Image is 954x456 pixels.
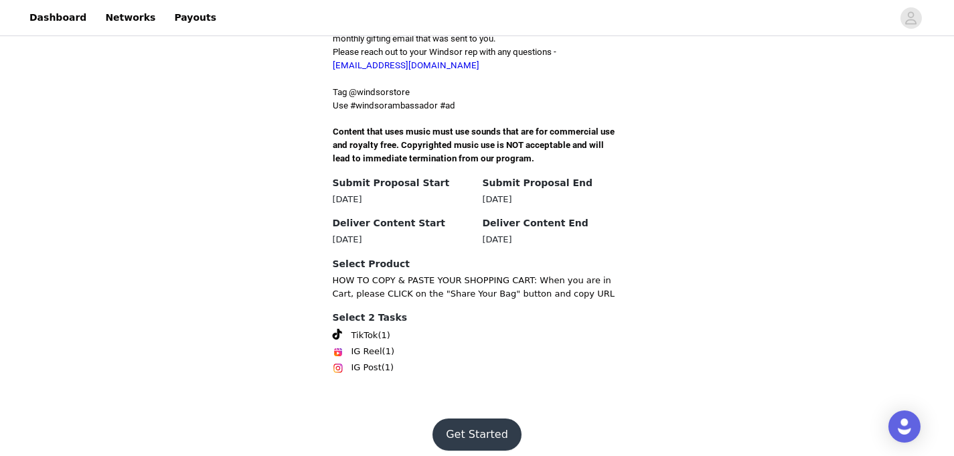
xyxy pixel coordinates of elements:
a: Payouts [166,3,224,33]
p: HOW TO COPY & PASTE YOUR SHOPPING CART: When you are in Cart, please CLICK on the "Share Your Bag... [333,274,622,300]
h4: Deliver Content Start [333,216,472,230]
div: [DATE] [333,233,472,246]
img: Instagram Icon [333,363,343,374]
span: (1) [378,329,390,342]
span: IG Reel [351,345,382,358]
a: Dashboard [21,3,94,33]
div: Open Intercom Messenger [888,410,921,443]
a: [EMAIL_ADDRESS][DOMAIN_NAME] [333,60,479,70]
h4: Submit Proposal Start [333,176,472,190]
div: avatar [904,7,917,29]
h4: Submit Proposal End [483,176,622,190]
h4: Deliver Content End [483,216,622,230]
span: TikTok [351,329,378,342]
div: [DATE] [483,193,622,206]
img: Instagram Reels Icon [333,347,343,358]
span: Use #windsorambassador #ad [333,100,455,110]
h4: Select Product [333,257,622,271]
span: Content that uses music must use sounds that are for commercial use and royalty free. Copyrighted... [333,127,617,163]
span: Please reach out to your Windsor rep with any questions - [333,47,556,70]
button: Get Started [432,419,522,451]
h4: Select 2 Tasks [333,311,622,325]
a: Networks [97,3,163,33]
span: (1) [382,361,394,374]
div: [DATE] [483,233,622,246]
span: Tag @windsorstore [333,87,410,97]
span: (1) [382,345,394,358]
div: [DATE] [333,193,472,206]
span: IG Post [351,361,382,374]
